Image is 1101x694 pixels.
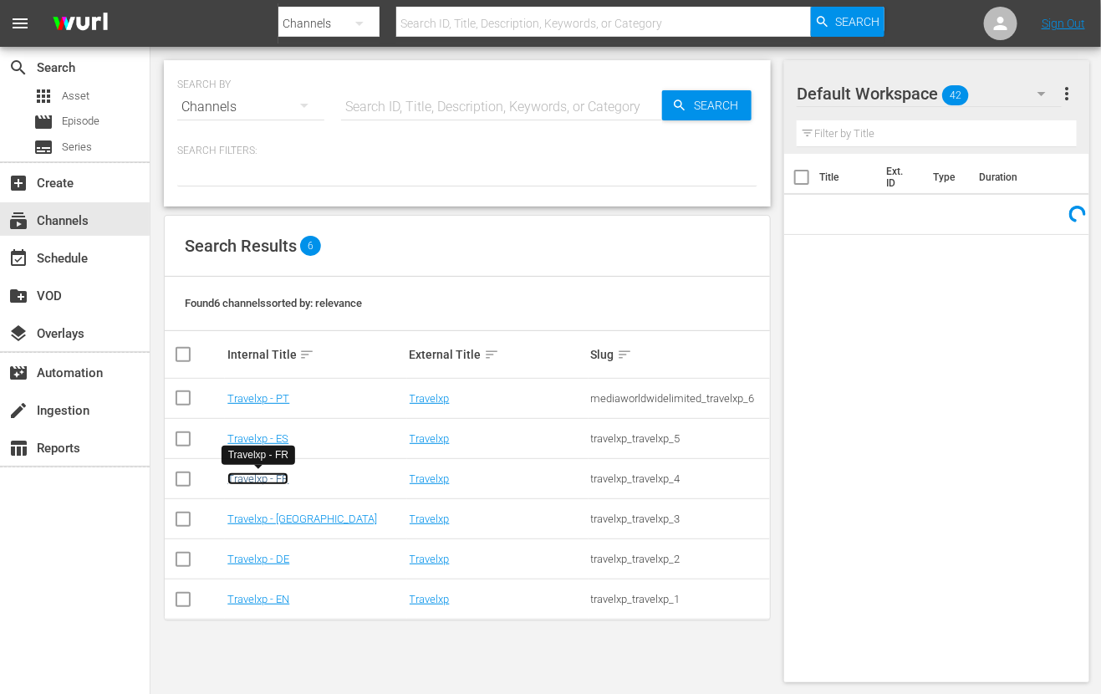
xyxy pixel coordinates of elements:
[591,472,767,485] div: travelxp_travelxp_4
[227,344,404,365] div: Internal Title
[299,347,314,362] span: sort
[8,286,28,306] span: VOD
[40,4,120,43] img: ans4CAIJ8jUAAAAAAAAAAAAAAAAAAAAAAAAgQb4GAAAAAAAAAAAAAAAAAAAAAAAAJMjXAAAAAAAAAAAAAAAAAAAAAAAAgAT5G...
[687,90,752,120] span: Search
[8,438,28,458] span: Reports
[591,513,767,525] div: travelxp_travelxp_3
[591,593,767,605] div: travelxp_travelxp_1
[811,7,884,37] button: Search
[410,344,586,365] div: External Title
[227,432,288,445] a: Travelxp - ES
[33,86,54,106] span: Asset
[410,392,450,405] a: Travelxp
[300,236,321,256] span: 6
[591,553,767,565] div: travelxp_travelxp_2
[942,78,969,113] span: 42
[8,401,28,421] span: Ingestion
[923,154,969,201] th: Type
[835,7,879,37] span: Search
[227,513,377,525] a: Travelxp - [GEOGRAPHIC_DATA]
[8,363,28,383] span: Automation
[227,392,289,405] a: Travelxp - PT
[185,297,362,309] span: Found 6 channels sorted by: relevance
[227,593,289,605] a: Travelxp - EN
[410,593,450,605] a: Travelxp
[8,58,28,78] span: Search
[227,472,288,485] a: Travelxp - FR
[969,154,1069,201] th: Duration
[228,448,288,462] div: Travelxp - FR
[410,553,450,565] a: Travelxp
[8,248,28,268] span: Schedule
[33,112,54,132] span: Episode
[410,513,450,525] a: Travelxp
[8,211,28,231] span: Channels
[62,113,99,130] span: Episode
[185,236,297,256] span: Search Results
[877,154,924,201] th: Ext. ID
[8,324,28,344] span: Overlays
[410,472,450,485] a: Travelxp
[410,432,450,445] a: Travelxp
[177,144,757,158] p: Search Filters:
[819,154,877,201] th: Title
[177,84,324,130] div: Channels
[617,347,632,362] span: sort
[662,90,752,120] button: Search
[1042,17,1085,30] a: Sign Out
[797,70,1063,117] div: Default Workspace
[62,139,92,156] span: Series
[1057,84,1077,104] span: more_vert
[62,88,89,105] span: Asset
[591,344,767,365] div: Slug
[1057,74,1077,114] button: more_vert
[227,553,289,565] a: Travelxp - DE
[591,432,767,445] div: travelxp_travelxp_5
[8,173,28,193] span: Create
[33,137,54,157] span: Series
[10,13,30,33] span: menu
[591,392,767,405] div: mediaworldwidelimited_travelxp_6
[484,347,499,362] span: sort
